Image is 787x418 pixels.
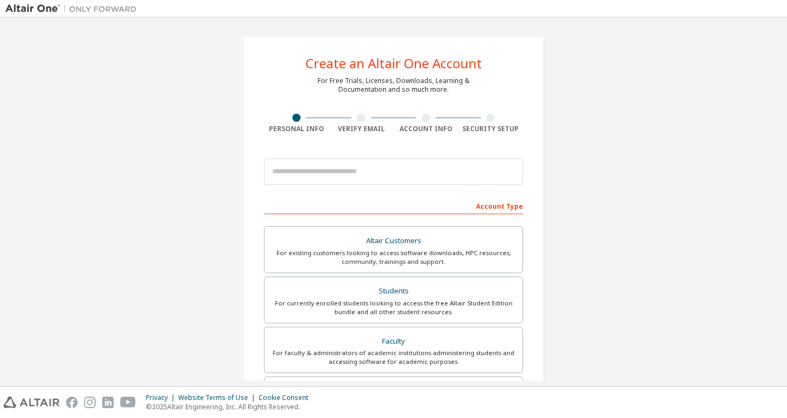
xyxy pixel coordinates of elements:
img: instagram.svg [84,397,96,408]
div: Security Setup [459,125,524,133]
div: Cookie Consent [259,393,315,402]
div: Personal Info [264,125,329,133]
div: Faculty [271,334,516,349]
div: For Free Trials, Licenses, Downloads, Learning & Documentation and so much more. [318,76,469,94]
div: For existing customers looking to access software downloads, HPC resources, community, trainings ... [271,249,516,266]
img: altair_logo.svg [3,397,60,408]
img: Altair One [5,3,142,14]
div: Create an Altair One Account [306,57,482,70]
img: facebook.svg [66,397,78,408]
div: Privacy [146,393,178,402]
img: youtube.svg [120,397,136,408]
div: Account Info [393,125,459,133]
div: For currently enrolled students looking to access the free Altair Student Edition bundle and all ... [271,299,516,316]
div: Students [271,284,516,299]
div: Website Terms of Use [178,393,259,402]
div: Altair Customers [271,233,516,249]
p: © 2025 Altair Engineering, Inc. All Rights Reserved. [146,402,315,411]
img: linkedin.svg [102,397,114,408]
div: Account Type [264,197,523,214]
div: Verify Email [329,125,394,133]
div: For faculty & administrators of academic institutions administering students and accessing softwa... [271,349,516,366]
